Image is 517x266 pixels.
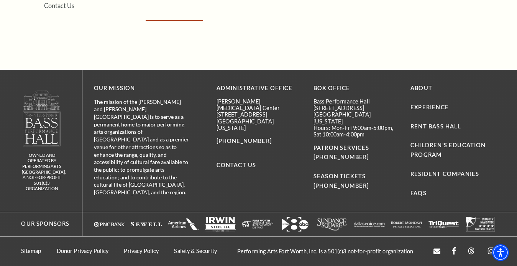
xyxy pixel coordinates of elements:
a: Contact Us [44,2,74,9]
a: The image is completely blank or white. - open in a new tab [428,217,459,232]
a: Safety & Security [174,248,217,254]
a: Open this option - open in a new tab [433,248,440,255]
p: SEASON TICKETS [PHONE_NUMBER] [313,162,399,191]
img: Logo featuring the number "8" with an arrow and "abc" in a modern design. [279,217,310,232]
p: Our Sponsors [14,219,69,229]
a: The image is completely blank or white. - open in a new tab [131,217,162,232]
a: Logo featuring the number "8" with an arrow and "abc" in a modern design. - open in a new tab [279,217,310,232]
p: [PHONE_NUMBER] [217,136,302,146]
p: [STREET_ADDRESS] [313,105,399,111]
p: [PERSON_NAME][MEDICAL_DATA] Center [217,98,302,112]
img: The image is completely blank or white. [428,217,459,232]
a: Logo of PNC Bank in white text with a triangular symbol. - open in a new tab - target website may... [94,217,125,232]
p: [STREET_ADDRESS] [217,111,302,118]
a: Children's Education Program [410,142,486,158]
a: Sitemap [21,248,41,254]
a: FAQs [410,190,427,196]
div: Accessibility Menu [492,244,509,261]
a: The image is completely blank or white. - open in a new tab [168,217,199,232]
a: The image is completely blank or white. - open in a new tab [391,217,422,232]
img: The image is completely blank or white. [465,217,496,232]
p: Administrative Office [217,84,302,93]
a: Rent Bass Hall [410,123,461,130]
a: Resident Companies [410,171,479,177]
a: The image is completely blank or white. - open in a new tab [465,217,496,232]
a: Logo of Irwin Steel LLC, featuring the company name in bold letters with a simple design. - open ... [205,217,236,232]
img: Logo of Irwin Steel LLC, featuring the company name in bold letters with a simple design. [205,217,236,232]
a: Donor Privacy Policy [57,248,109,254]
img: The image is completely blank or white. [242,217,273,232]
a: Logo of Sundance Square, featuring stylized text in white. - open in a new tab [317,217,348,232]
img: owned and operated by Performing Arts Fort Worth, A NOT-FOR-PROFIT 501(C)3 ORGANIZATION [22,90,61,146]
a: About [410,85,432,91]
img: Logo of Sundance Square, featuring stylized text in white. [317,217,348,232]
p: OUR MISSION [94,84,190,93]
p: The mission of the [PERSON_NAME] and [PERSON_NAME][GEOGRAPHIC_DATA] is to serve as a permanent ho... [94,98,190,196]
a: The image features a simple white background with text that appears to be a logo or brand name. -... [354,217,385,232]
img: Logo of PNC Bank in white text with a triangular symbol. [94,217,125,232]
p: Hours: Mon-Fri 9:00am-5:00pm, Sat 10:00am-4:00pm [313,125,399,138]
p: BOX OFFICE [313,84,399,93]
a: Experience [410,104,449,110]
img: The image features a simple white background with text that appears to be a logo or brand name. [354,217,385,232]
a: Privacy Policy [124,248,159,254]
p: PATRON SERVICES [PHONE_NUMBER] [313,143,399,163]
p: owned and operated by Performing Arts [GEOGRAPHIC_DATA], A NOT-FOR-PROFIT 501(C)3 ORGANIZATION [22,153,62,192]
img: The image is completely blank or white. [131,217,162,232]
p: [GEOGRAPHIC_DATA][US_STATE] [217,118,302,131]
a: instagram - open in a new tab [486,246,496,256]
a: Contact Us [217,162,256,168]
p: [GEOGRAPHIC_DATA][US_STATE] [313,111,399,125]
a: threads.com - open in a new tab [468,247,475,255]
img: The image is completely blank or white. [168,217,199,232]
a: facebook - open in a new tab [452,247,456,255]
p: Bass Performance Hall [313,98,399,105]
p: Performing Arts Fort Worth, Inc. is a 501(c)3 not-for-profit organization [230,248,421,255]
img: The image is completely blank or white. [391,217,422,232]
